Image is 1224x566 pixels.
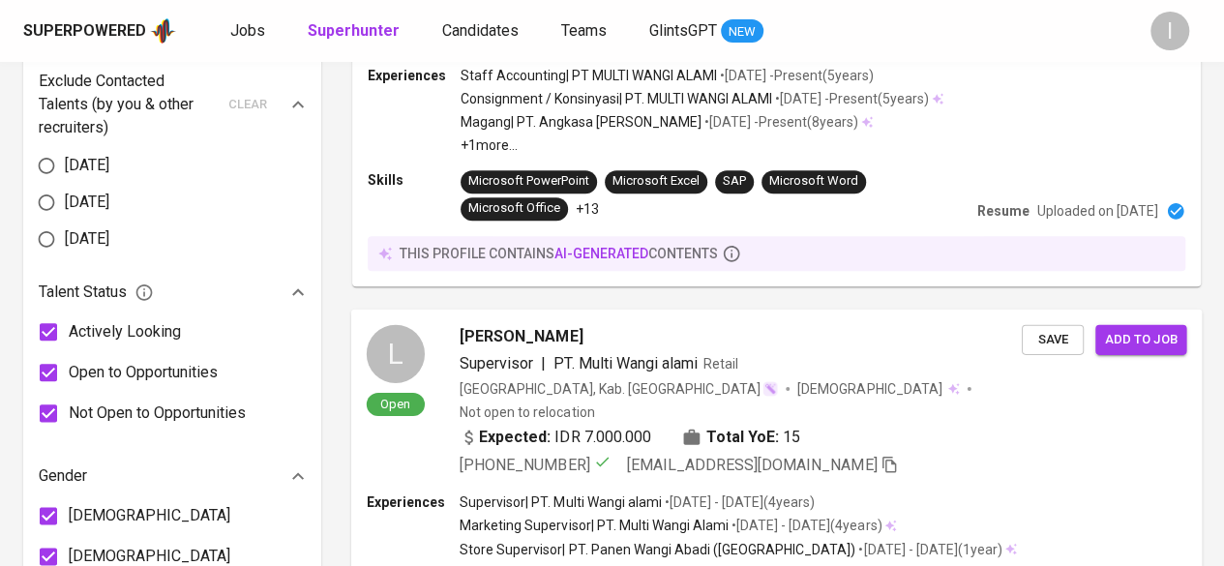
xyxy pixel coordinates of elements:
[706,425,779,448] b: Total YoE:
[649,21,717,40] span: GlintsGPT
[723,172,746,191] div: SAP
[783,425,800,448] span: 15
[39,70,217,139] p: Exclude Contacted Talents (by you & other recruiters)
[150,16,176,45] img: app logo
[649,19,763,44] a: GlintsGPT NEW
[1022,324,1084,354] button: Save
[461,135,943,155] p: +1 more ...
[65,191,109,214] span: [DATE]
[468,199,560,218] div: Microsoft Office
[368,66,461,85] p: Experiences
[65,154,109,177] span: [DATE]
[461,66,717,85] p: Staff Accounting | PT MULTI WANGI ALAMI
[479,425,551,448] b: Expected:
[554,246,648,261] span: AI-generated
[762,380,778,396] img: magic_wand.svg
[772,89,929,108] p: • [DATE] - Present ( 5 years )
[373,395,418,411] span: Open
[39,464,87,488] p: Gender
[69,402,246,425] span: Not Open to Opportunities
[460,516,729,535] p: Marketing Supervisor | PT. Multi Wangi Alami
[69,361,218,384] span: Open to Opportunities
[460,378,778,398] div: [GEOGRAPHIC_DATA], Kab. [GEOGRAPHIC_DATA]
[367,492,460,512] p: Experiences
[460,353,533,372] span: Supervisor
[769,172,858,191] div: Microsoft Word
[729,516,881,535] p: • [DATE] - [DATE] ( 4 years )
[230,21,265,40] span: Jobs
[977,201,1030,221] p: Resume
[702,112,858,132] p: • [DATE] - Present ( 8 years )
[23,20,146,43] div: Superpowered
[69,504,230,527] span: [DEMOGRAPHIC_DATA]
[561,21,607,40] span: Teams
[460,492,662,512] p: Supervisor | PT. Multi Wangi alami
[69,320,181,343] span: Actively Looking
[703,355,738,371] span: Retail
[717,66,874,85] p: • [DATE] - Present ( 5 years )
[461,112,702,132] p: Magang | PT. Angkasa [PERSON_NAME]
[308,21,400,40] b: Superhunter
[576,199,599,219] p: +13
[368,170,461,190] p: Skills
[1105,328,1177,350] span: Add to job
[1037,201,1158,221] p: Uploaded on [DATE]
[39,281,154,304] span: Talent Status
[461,89,772,108] p: Consignment / Konsinyasi | PT. MULTI WANGI ALAMI
[612,172,700,191] div: Microsoft Excel
[1150,12,1189,50] div: I
[460,456,589,474] span: [PHONE_NUMBER]
[39,70,306,139] div: Exclude Contacted Talents (by you & other recruiters)clear
[1031,328,1074,350] span: Save
[23,16,176,45] a: Superpoweredapp logo
[460,425,651,448] div: IDR 7.000.000
[39,273,306,312] div: Talent Status
[468,172,589,191] div: Microsoft PowerPoint
[1095,324,1186,354] button: Add to job
[627,456,878,474] span: [EMAIL_ADDRESS][DOMAIN_NAME]
[561,19,611,44] a: Teams
[662,492,815,512] p: • [DATE] - [DATE] ( 4 years )
[460,402,594,421] p: Not open to relocation
[65,227,109,251] span: [DATE]
[460,324,582,347] span: [PERSON_NAME]
[442,19,522,44] a: Candidates
[230,19,269,44] a: Jobs
[367,324,425,382] div: L
[39,457,306,495] div: Gender
[442,21,519,40] span: Candidates
[541,351,546,374] span: |
[553,353,697,372] span: PT. Multi Wangi alami
[797,378,944,398] span: [DEMOGRAPHIC_DATA]
[721,22,763,42] span: NEW
[460,539,855,558] p: Store Supervisor | PT. Panen Wangi Abadi ([GEOGRAPHIC_DATA])
[308,19,403,44] a: Superhunter
[400,244,718,263] p: this profile contains contents
[855,539,1001,558] p: • [DATE] - [DATE] ( 1 year )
